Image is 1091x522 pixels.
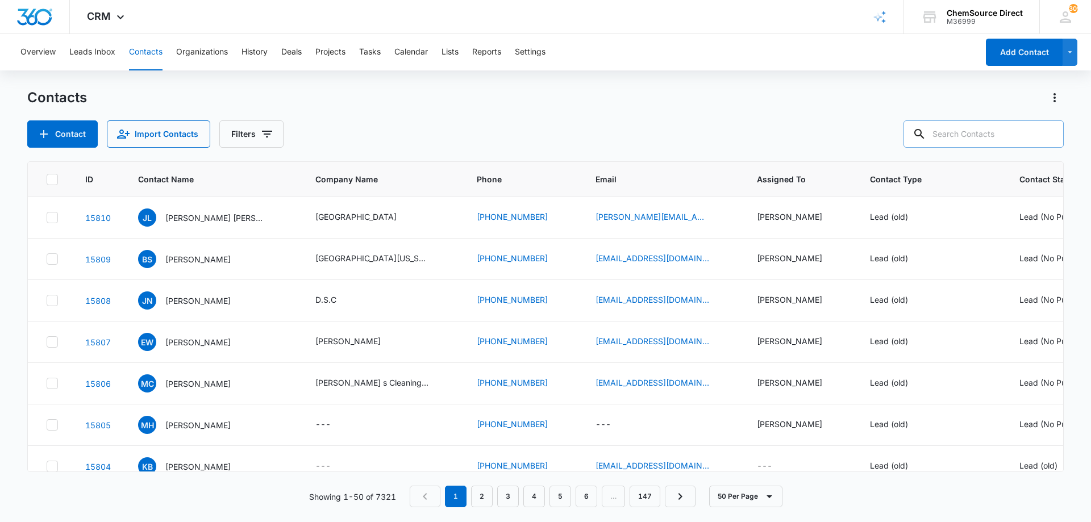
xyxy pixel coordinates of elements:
[315,252,429,264] div: [GEOGRAPHIC_DATA][US_STATE]
[315,294,357,307] div: Company Name - D.S.C - Select to Edit Field
[85,296,111,306] a: Navigate to contact details page for Jesus Nunez
[87,10,111,22] span: CRM
[596,294,730,307] div: Email - mexicanoalegre76@gmail.com - Select to Edit Field
[596,460,709,471] a: [EMAIL_ADDRESS][DOMAIN_NAME]
[165,461,231,473] p: [PERSON_NAME]
[757,377,822,389] div: [PERSON_NAME]
[315,173,449,185] span: Company Name
[107,120,210,148] button: Import Contacts
[870,211,928,224] div: Contact Type - Lead (old) - Select to Edit Field
[757,294,822,306] div: [PERSON_NAME]
[315,377,429,389] div: [PERSON_NAME] s Cleaning Service
[497,486,519,507] a: Page 3
[630,486,660,507] a: Page 147
[596,460,730,473] div: Email - kbunker@l-gal.org - Select to Edit Field
[165,378,231,390] p: [PERSON_NAME]
[757,252,843,266] div: Assigned To - Chris Lozzi - Select to Edit Field
[241,34,268,70] button: History
[138,416,251,434] div: Contact Name - Mike Hager - Select to Edit Field
[757,252,822,264] div: [PERSON_NAME]
[472,34,501,70] button: Reports
[85,462,111,471] a: Navigate to contact details page for Karen Bunker
[315,252,449,266] div: Company Name - University of South Carolina - Select to Edit Field
[665,486,696,507] a: Next Page
[477,294,548,306] a: [PHONE_NUMBER]
[870,335,928,349] div: Contact Type - Lead (old) - Select to Edit Field
[165,253,231,265] p: [PERSON_NAME]
[359,34,381,70] button: Tasks
[315,211,417,224] div: Company Name - Dulles Town Center - Select to Edit Field
[85,379,111,389] a: Navigate to contact details page for Maurice Clark
[870,377,928,390] div: Contact Type - Lead (old) - Select to Edit Field
[477,294,568,307] div: Phone - 3042039804 - Select to Edit Field
[1019,460,1078,473] div: Contact Status - Lead (old) - Select to Edit Field
[986,39,1063,66] button: Add Contact
[596,418,631,432] div: Email - - Select to Edit Field
[757,294,843,307] div: Assigned To - Chris Lozzi - Select to Edit Field
[138,173,272,185] span: Contact Name
[315,377,449,390] div: Company Name - Clark s Cleaning Service - Select to Edit Field
[870,294,928,307] div: Contact Type - Lead (old) - Select to Edit Field
[315,418,331,432] div: ---
[757,211,843,224] div: Assigned To - Chris Lozzi - Select to Edit Field
[442,34,459,70] button: Lists
[165,419,231,431] p: [PERSON_NAME]
[138,457,156,475] span: KB
[281,34,302,70] button: Deals
[315,335,401,349] div: Company Name - Emilie West - Select to Edit Field
[709,486,782,507] button: 50 Per Page
[757,173,826,185] span: Assigned To
[85,337,111,347] a: Navigate to contact details page for Emilie West
[515,34,545,70] button: Settings
[757,335,843,349] div: Assigned To - Chris Lozzi - Select to Edit Field
[870,252,928,266] div: Contact Type - Lead (old) - Select to Edit Field
[757,377,843,390] div: Assigned To - Chris Lozzi - Select to Edit Field
[757,418,822,430] div: [PERSON_NAME]
[870,460,908,471] div: Lead (old)
[477,418,548,430] a: [PHONE_NUMBER]
[477,335,568,349] div: Phone - 4346655085 - Select to Edit Field
[757,460,772,473] div: ---
[176,34,228,70] button: Organizations
[27,120,98,148] button: Add Contact
[477,252,568,266] div: Phone - 8037627799 - Select to Edit Field
[870,418,928,432] div: Contact Type - Lead (old) - Select to Edit Field
[576,486,597,507] a: Page 6
[315,335,381,347] div: [PERSON_NAME]
[138,250,156,268] span: BS
[1046,89,1064,107] button: Actions
[596,335,709,347] a: [EMAIL_ADDRESS][DOMAIN_NAME]
[138,333,156,351] span: EW
[315,418,351,432] div: Company Name - - Select to Edit Field
[870,335,908,347] div: Lead (old)
[477,335,548,347] a: [PHONE_NUMBER]
[477,252,548,264] a: [PHONE_NUMBER]
[596,335,730,349] div: Email - emilieswest@gmail.com - Select to Edit Field
[596,418,611,432] div: ---
[870,377,908,389] div: Lead (old)
[315,294,336,306] div: D.S.C
[596,377,730,390] div: Email - clarkster1962@gmail.com - Select to Edit Field
[757,460,793,473] div: Assigned To - - Select to Edit Field
[138,333,251,351] div: Contact Name - Emilie West - Select to Edit Field
[596,377,709,389] a: [EMAIL_ADDRESS][DOMAIN_NAME]
[394,34,428,70] button: Calendar
[477,460,568,473] div: Phone - (810) 813-5871 - Select to Edit Field
[870,211,908,223] div: Lead (old)
[596,252,730,266] div: Email - stoverben17@gmail.com - Select to Edit Field
[903,120,1064,148] input: Search Contacts
[870,294,908,306] div: Lead (old)
[138,416,156,434] span: MH
[138,208,288,227] div: Contact Name - Juan Lopez Rodriguez - Select to Edit Field
[85,173,94,185] span: ID
[596,252,709,264] a: [EMAIL_ADDRESS][DOMAIN_NAME]
[138,291,251,310] div: Contact Name - Jesus Nunez - Select to Edit Field
[477,377,548,389] a: [PHONE_NUMBER]
[870,173,976,185] span: Contact Type
[523,486,545,507] a: Page 4
[596,294,709,306] a: [EMAIL_ADDRESS][DOMAIN_NAME]
[138,250,251,268] div: Contact Name - Benjamin Stover - Select to Edit Field
[947,9,1023,18] div: account name
[69,34,115,70] button: Leads Inbox
[27,89,87,106] h1: Contacts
